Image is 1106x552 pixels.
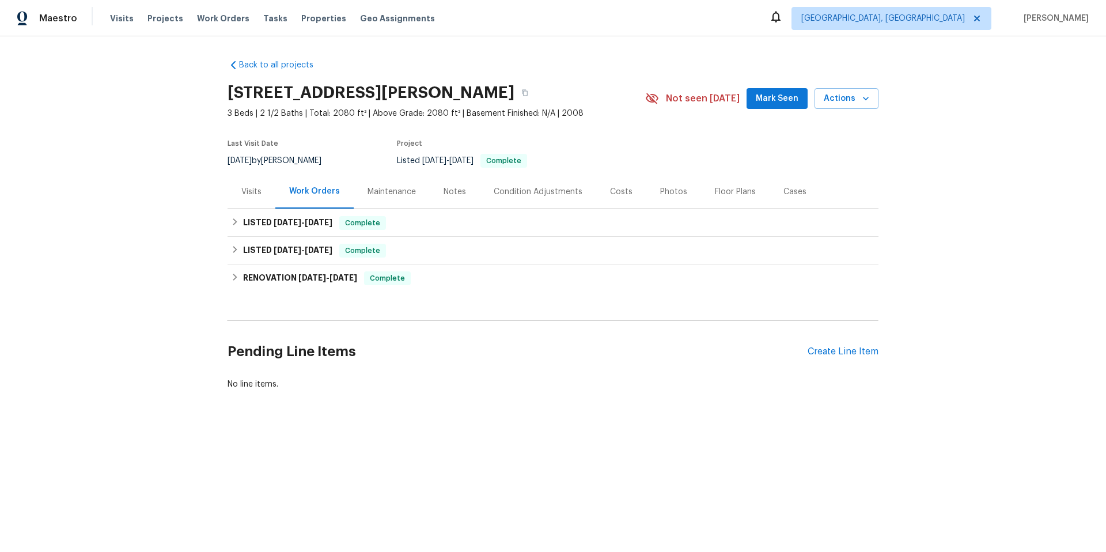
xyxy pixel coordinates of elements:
div: Cases [783,186,806,198]
span: [DATE] [329,274,357,282]
button: Actions [815,88,878,109]
span: [DATE] [305,246,332,254]
span: [DATE] [274,218,301,226]
h2: Pending Line Items [228,325,808,379]
div: Work Orders [289,186,340,197]
span: Complete [340,217,385,229]
span: Projects [147,13,183,24]
span: Tasks [263,14,287,22]
span: [GEOGRAPHIC_DATA], [GEOGRAPHIC_DATA] [801,13,965,24]
span: Properties [301,13,346,24]
span: Complete [340,245,385,256]
span: Work Orders [197,13,249,24]
span: Geo Assignments [360,13,435,24]
span: Visits [110,13,134,24]
div: Maintenance [368,186,416,198]
div: Photos [660,186,687,198]
span: [DATE] [274,246,301,254]
div: by [PERSON_NAME] [228,154,335,168]
div: LISTED [DATE]-[DATE]Complete [228,237,878,264]
span: [PERSON_NAME] [1019,13,1089,24]
div: Create Line Item [808,346,878,357]
div: RENOVATION [DATE]-[DATE]Complete [228,264,878,292]
span: Maestro [39,13,77,24]
a: Back to all projects [228,59,338,71]
span: 3 Beds | 2 1/2 Baths | Total: 2080 ft² | Above Grade: 2080 ft² | Basement Finished: N/A | 2008 [228,108,645,119]
h6: RENOVATION [243,271,357,285]
span: - [422,157,474,165]
h6: LISTED [243,244,332,258]
button: Copy Address [514,82,535,103]
div: Floor Plans [715,186,756,198]
h6: LISTED [243,216,332,230]
span: - [274,218,332,226]
div: No line items. [228,379,878,390]
span: Last Visit Date [228,140,278,147]
span: - [274,246,332,254]
button: Mark Seen [747,88,808,109]
div: Costs [610,186,632,198]
span: Complete [365,273,410,284]
div: LISTED [DATE]-[DATE]Complete [228,209,878,237]
span: - [298,274,357,282]
div: Condition Adjustments [494,186,582,198]
span: Listed [397,157,527,165]
span: Not seen [DATE] [666,93,740,104]
span: Actions [824,92,869,106]
span: Mark Seen [756,92,798,106]
span: Project [397,140,422,147]
h2: [STREET_ADDRESS][PERSON_NAME] [228,87,514,99]
span: [DATE] [449,157,474,165]
span: [DATE] [228,157,252,165]
span: [DATE] [422,157,446,165]
span: Complete [482,157,526,164]
div: Visits [241,186,262,198]
span: [DATE] [298,274,326,282]
span: [DATE] [305,218,332,226]
div: Notes [444,186,466,198]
